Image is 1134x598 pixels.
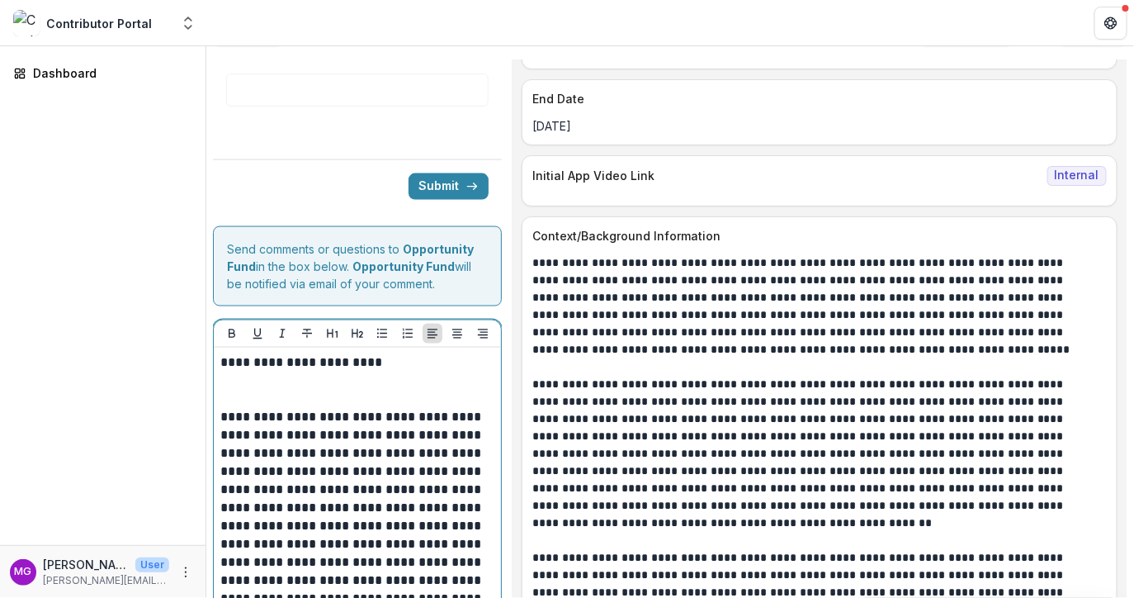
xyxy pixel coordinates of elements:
button: Bullet List [372,324,392,344]
button: Align Left [423,324,442,344]
button: Open entity switcher [177,7,200,40]
button: Heading 1 [323,324,343,344]
div: Mollie Goodman [15,567,32,577]
p: Initial App Video Link [532,167,1041,184]
img: Contributor Portal [13,10,40,36]
button: Strike [297,324,317,344]
button: Submit [409,173,489,200]
button: Ordered List [398,324,418,344]
p: [PERSON_NAME] [43,556,129,573]
p: User [135,558,169,572]
strong: Opportunity Fund [352,259,455,273]
button: Heading 2 [347,324,367,344]
button: More [176,562,196,582]
span: Internal [1047,166,1107,186]
button: Bold [222,324,242,344]
p: [DATE] [532,117,1107,135]
div: Dashboard [33,64,186,82]
button: Get Help [1094,7,1127,40]
button: Align Center [447,324,467,344]
button: Align Right [473,324,493,344]
div: Send comments or questions to in the box below. will be notified via email of your comment. [213,226,502,306]
p: End Date [532,90,1100,107]
div: Contributor Portal [46,15,152,32]
button: Italicize [272,324,292,344]
button: Underline [248,324,267,344]
a: Dashboard [7,59,199,87]
p: Context/Background Information [532,227,1100,244]
strong: Opportunity Fund [227,242,474,273]
p: [PERSON_NAME][EMAIL_ADDRESS][PERSON_NAME][DOMAIN_NAME] [43,573,169,588]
